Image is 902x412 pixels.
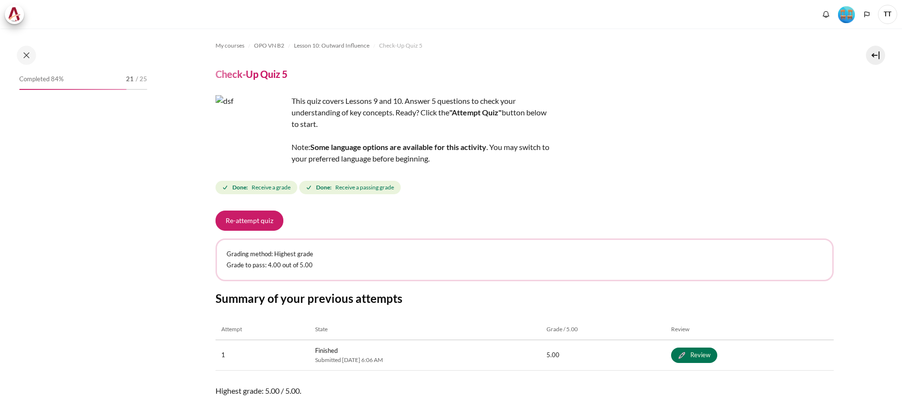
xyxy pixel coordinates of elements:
[232,183,248,192] strong: Done:
[294,40,369,51] a: Lesson 10: Outward Influence
[216,38,834,53] nav: Navigation bar
[227,250,823,259] p: Grading method: Highest grade
[126,75,134,84] span: 21
[136,75,147,84] span: / 25
[379,41,422,50] span: Check-Up Quiz 5
[8,7,21,22] img: Architeck
[216,385,834,397] span: Highest grade: 5.00 / 5.00.
[860,7,874,22] button: Languages
[819,7,833,22] div: Show notification window with no new notifications
[216,41,244,50] span: My courses
[216,211,283,231] button: Re-attempt quiz
[5,5,29,24] a: Architeck Architeck
[316,183,331,192] strong: Done:
[449,108,502,117] strong: "Attempt Quiz"
[254,41,284,50] span: OPO VN B2
[671,348,717,363] a: Review
[541,319,665,340] th: Grade / 5.00
[216,95,288,167] img: dsf
[216,291,834,306] h3: Summary of your previous attempts
[309,340,541,370] td: Finished
[379,40,422,51] a: Check-Up Quiz 5
[335,183,394,192] span: Receive a passing grade
[294,41,369,50] span: Lesson 10: Outward Influence
[309,319,541,340] th: State
[227,261,823,270] p: Grade to pass: 4.00 out of 5.00
[216,68,288,80] h4: Check-Up Quiz 5
[878,5,897,24] span: TT
[216,340,309,370] td: 1
[19,75,64,84] span: Completed 84%
[252,183,291,192] span: Receive a grade
[315,356,535,364] span: Submitted [DATE] 6:06 AM
[216,319,309,340] th: Attempt
[216,95,552,164] div: This quiz covers Lessons 9 and 10. Answer 5 questions to check your understanding of key concepts...
[19,89,127,90] div: 84%
[878,5,897,24] a: User menu
[838,5,855,23] div: Level #4
[254,40,284,51] a: OPO VN B2
[216,179,403,196] div: Completion requirements for Check-Up Quiz 5
[665,319,834,340] th: Review
[838,6,855,23] img: Level #4
[834,5,859,23] a: Level #4
[541,340,665,370] td: 5.00
[216,40,244,51] a: My courses
[310,142,486,151] strong: Some language options are available for this activity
